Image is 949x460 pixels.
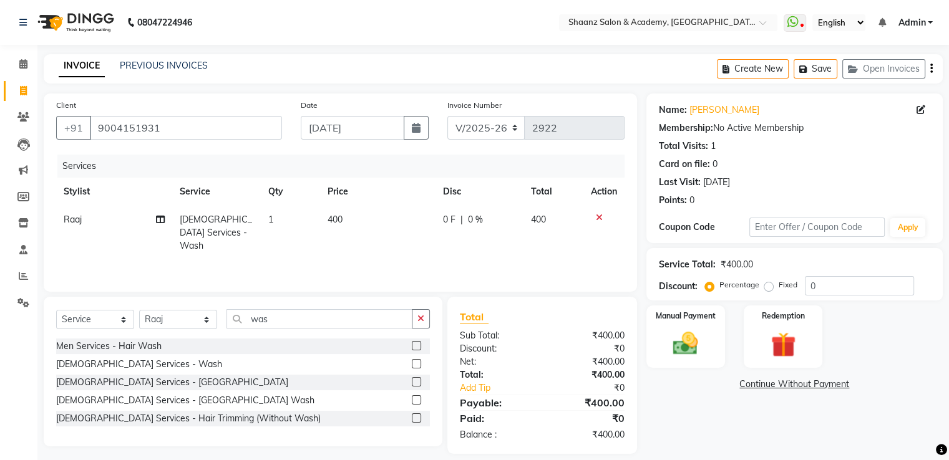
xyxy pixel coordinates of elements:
div: Card on file: [659,158,710,171]
a: INVOICE [59,55,105,77]
span: Admin [898,16,925,29]
label: Date [301,100,318,111]
div: ₹400.00 [542,368,634,381]
span: 0 % [468,213,483,226]
a: Add Tip [450,381,557,395]
label: Redemption [762,310,805,322]
th: Stylist [56,178,172,206]
div: Services [57,155,634,178]
th: Price [320,178,436,206]
div: Discount: [450,342,542,355]
input: Search or Scan [226,309,412,328]
div: [DEMOGRAPHIC_DATA] Services - Wash [56,358,222,371]
div: ₹0 [542,411,634,426]
div: No Active Membership [659,122,930,135]
span: 400 [328,214,343,225]
button: Apply [890,218,925,237]
div: [DEMOGRAPHIC_DATA] Services - Hair Trimming (Without Wash) [56,412,321,425]
img: _cash.svg [665,329,706,358]
div: Net: [450,355,542,368]
th: Qty [261,178,320,206]
div: Discount: [659,280,698,293]
input: Search by Name/Mobile/Email/Code [90,116,282,140]
span: Raaj [64,214,82,225]
label: Invoice Number [447,100,502,111]
div: Total Visits: [659,140,708,153]
div: ₹400.00 [542,329,634,342]
div: ₹400.00 [542,395,634,410]
div: Service Total: [659,258,716,271]
div: 0 [689,194,694,207]
div: Sub Total: [450,329,542,342]
div: Paid: [450,411,542,426]
span: Total [460,310,489,323]
th: Disc [436,178,523,206]
div: ₹400.00 [542,355,634,368]
div: Total: [450,368,542,381]
span: | [460,213,463,226]
div: 1 [711,140,716,153]
span: 400 [531,214,546,225]
button: Save [794,59,837,79]
div: ₹0 [557,381,633,395]
button: Create New [717,59,789,79]
th: Action [583,178,625,206]
th: Service [172,178,261,206]
div: Balance : [450,428,542,441]
button: Open Invoices [842,59,925,79]
div: Men Services - Hair Wash [56,340,162,353]
div: [DEMOGRAPHIC_DATA] Services - [GEOGRAPHIC_DATA] [56,376,288,389]
img: logo [32,5,117,40]
div: Points: [659,194,687,207]
div: [DEMOGRAPHIC_DATA] Services - [GEOGRAPHIC_DATA] Wash [56,394,314,407]
th: Total [523,178,583,206]
div: 0 [713,158,718,171]
div: Membership: [659,122,713,135]
div: [DATE] [703,176,730,189]
div: ₹0 [542,342,634,355]
label: Percentage [719,279,759,290]
div: ₹400.00 [542,428,634,441]
label: Fixed [779,279,797,290]
span: 0 F [443,213,455,226]
label: Client [56,100,76,111]
span: [DEMOGRAPHIC_DATA] Services - Wash [180,214,252,251]
div: Coupon Code [659,221,749,234]
b: 08047224946 [137,5,192,40]
span: 1 [268,214,273,225]
div: Name: [659,103,687,117]
img: _gift.svg [763,329,804,360]
a: Continue Without Payment [649,378,940,391]
div: Last Visit: [659,176,701,189]
label: Manual Payment [656,310,716,322]
a: PREVIOUS INVOICES [120,60,208,71]
button: +91 [56,116,91,140]
a: [PERSON_NAME] [689,103,759,117]
input: Enter Offer / Coupon Code [749,218,885,237]
div: ₹400.00 [721,258,753,271]
div: Payable: [450,395,542,410]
